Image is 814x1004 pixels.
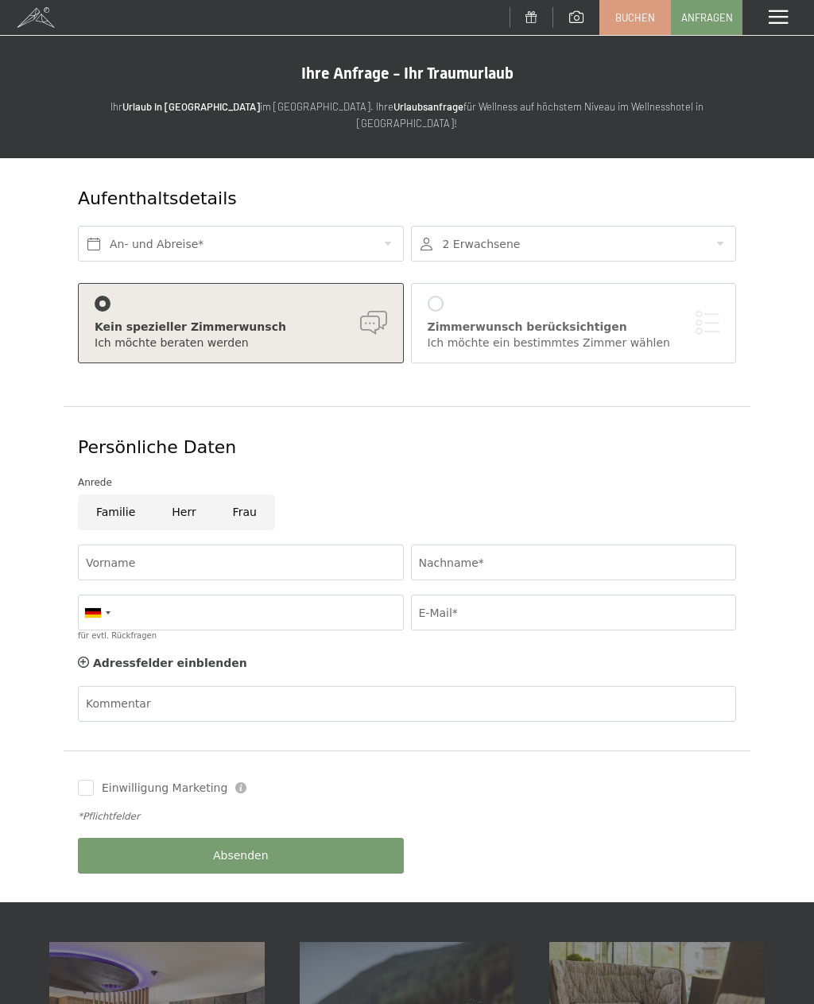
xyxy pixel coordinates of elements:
[122,100,260,113] strong: Urlaub in [GEOGRAPHIC_DATA]
[301,64,514,83] span: Ihre Anfrage - Ihr Traumurlaub
[78,838,404,874] button: Absenden
[102,781,227,797] span: Einwilligung Marketing
[78,631,157,640] label: für evtl. Rückfragen
[93,657,247,669] span: Adressfelder einblenden
[672,1,742,34] a: Anfragen
[428,335,720,351] div: Ich möchte ein bestimmtes Zimmer wählen
[78,436,736,460] div: Persönliche Daten
[95,320,387,335] div: Kein spezieller Zimmerwunsch
[615,10,655,25] span: Buchen
[64,99,750,132] p: Ihr im [GEOGRAPHIC_DATA]. Ihre für Wellness auf höchstem Niveau im Wellnesshotel in [GEOGRAPHIC_D...
[78,810,736,824] div: *Pflichtfelder
[78,475,736,490] div: Anrede
[79,595,115,630] div: Germany (Deutschland): +49
[600,1,670,34] a: Buchen
[95,335,387,351] div: Ich möchte beraten werden
[393,100,463,113] strong: Urlaubsanfrage
[681,10,733,25] span: Anfragen
[428,320,720,335] div: Zimmerwunsch berücksichtigen
[78,187,626,211] div: Aufenthaltsdetails
[213,848,269,864] span: Absenden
